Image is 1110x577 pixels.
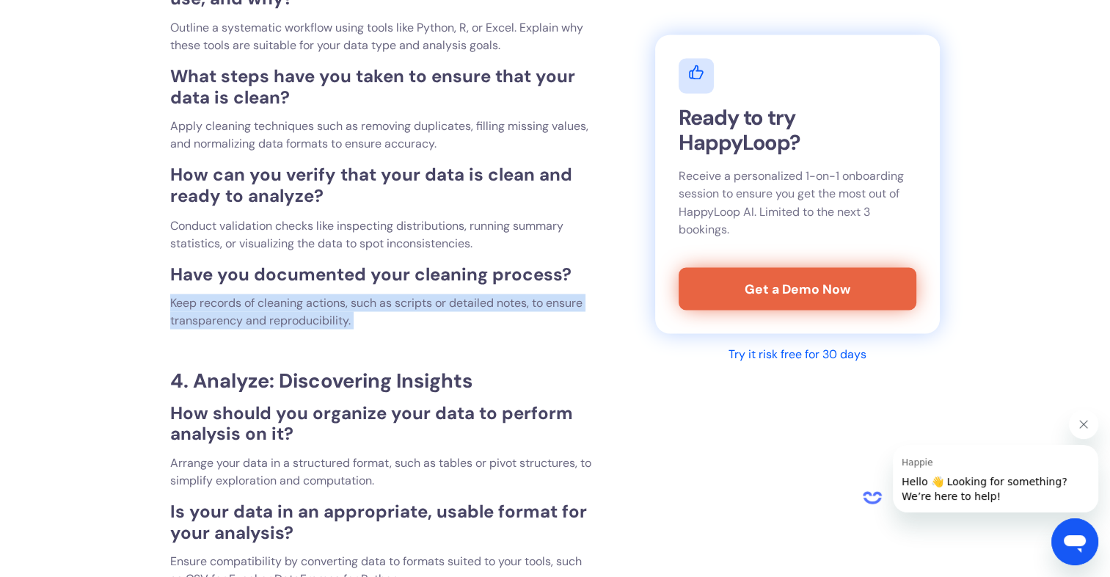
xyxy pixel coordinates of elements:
[679,167,916,238] p: Receive a personalized 1-on-1 onboarding session to ensure you get the most out of HappyLoop AI. ...
[170,217,596,252] p: Conduct validation checks like inspecting distributions, running summary statistics, or visualizi...
[679,267,916,310] a: Get a Demo Now
[858,410,1098,512] div: Happie says "Hello 👋 Looking for something? We’re here to help!". Open messaging window to contin...
[893,445,1098,512] iframe: Message from Happie
[1069,410,1098,439] iframe: Close message from Happie
[170,401,573,445] strong: How should you organize your data to perform analysis on it?
[170,294,596,329] p: Keep records of cleaning actions, such as scripts or detailed notes, to ensure transparency and r...
[679,105,916,156] h2: Ready to try HappyLoop?
[170,163,572,207] strong: How can you verify that your data is clean and ready to analyze?
[170,454,596,489] p: Arrange your data in a structured format, such as tables or pivot structures, to simplify explora...
[1051,518,1098,565] iframe: Button to launch messaging window
[170,499,587,543] strong: Is your data in an appropriate, usable format for your analysis?
[170,367,472,393] strong: 4. Analyze: Discovering Insights
[729,346,866,363] div: Try it risk free for 30 days
[170,19,596,54] p: Outline a systematic workflow using tools like Python, R, or Excel. Explain why these tools are s...
[170,262,572,285] strong: Have you documented your cleaning process?
[170,341,596,358] p: ‍
[858,483,887,512] iframe: no content
[170,117,596,153] p: Apply cleaning techniques such as removing duplicates, filling missing values, and normalizing da...
[170,65,575,109] strong: What steps have you taken to ensure that your data is clean?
